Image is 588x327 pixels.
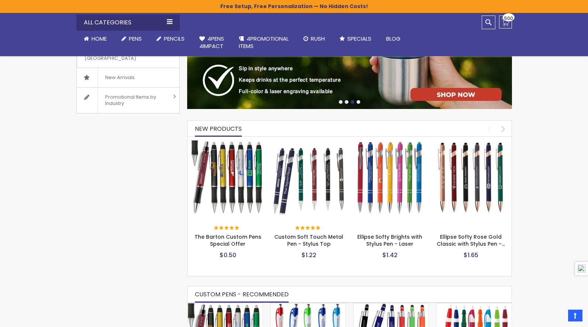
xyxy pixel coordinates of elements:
a: 4PROMOTIONALITEMS [231,31,296,55]
span: CUSTOM PENS - RECOMMENDED [195,290,289,299]
span: $0.50 [220,251,236,259]
img: Ellipse Softy Rose Gold Classic with Stylus Pen - Silver Laser [434,140,508,214]
span: $1.22 [302,251,316,259]
span: Pens [129,35,142,42]
a: Top [568,310,582,321]
a: 500 [499,16,512,28]
span: $1.65 [464,251,478,259]
a: Dart Color slim Pens [437,303,512,309]
a: Ellipse Softy Brights with Stylus Pen - Laser [357,233,422,248]
a: Custom Soft Touch Metal Pen - Stylus Top [274,233,343,248]
a: Pens [114,31,149,47]
span: $1.42 [382,251,398,259]
img: Ellipse Softy Brights with Stylus Pen - Laser [353,140,427,214]
span: New Products [195,125,242,133]
a: New Arrivals [77,68,179,87]
a: Ellipse Softy Brights with Stylus Pen - Laser [353,140,427,146]
a: Rush [296,31,332,47]
a: Specials [332,31,379,47]
a: 4Pens4impact [192,31,231,55]
a: Celeste Soft Touch Metal Pens With Stylus - Special Offer [354,303,429,309]
img: The Barton Custom Pens Special Offer [191,140,265,214]
span: 4PROMOTIONAL ITEMS [239,35,289,50]
div: 100% [295,226,321,231]
span: Specials [347,35,371,42]
span: 500 [504,15,513,22]
a: The Barton Custom Pens Special Offer [191,140,265,146]
span: Blog [386,35,400,42]
div: prev [482,122,495,135]
div: next [497,122,510,135]
span: Rush [311,35,325,42]
a: Ellipse Softy Rose Gold Classic with Stylus Pen - Silver Laser [434,140,508,146]
a: Custom Soft Touch Metal Pen - Stylus Top [272,140,346,146]
a: The Barton Custom Pens Special Offer [188,303,262,309]
span: 4Pens 4impact [199,35,224,50]
a: The Barton Custom Pens Special Offer [195,233,261,248]
img: Custom Soft Touch Metal Pen - Stylus Top [272,140,346,214]
span: Promotional Items by Industry [97,88,171,113]
span: Home [92,35,107,42]
a: Promotional Items by Industry [77,88,179,113]
a: Home [76,31,114,47]
a: Blog [379,31,408,47]
div: All Categories [76,14,180,31]
span: New Arrivals [97,68,142,87]
div: 100% [214,226,240,231]
a: Ellipse Softy Rose Gold Classic with Stylus Pen -… [437,233,505,248]
a: Pencils [149,31,192,47]
a: Avenir® Custom Soft Grip Advertising Pens [271,303,345,309]
span: Pencils [164,35,185,42]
